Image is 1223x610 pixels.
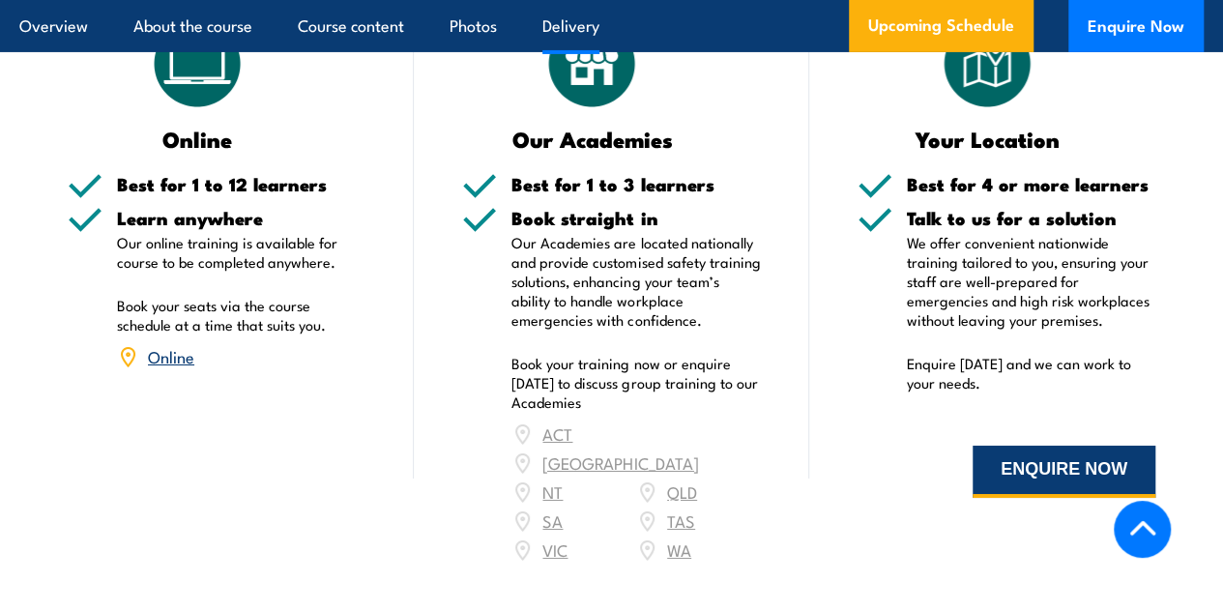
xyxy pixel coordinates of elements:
[148,344,194,367] a: Online
[117,175,365,193] h5: Best for 1 to 12 learners
[68,128,327,150] h3: Online
[907,233,1155,330] p: We offer convenient nationwide training tailored to you, ensuring your staff are well-prepared fo...
[511,209,760,227] h5: Book straight in
[907,175,1155,193] h5: Best for 4 or more learners
[973,446,1155,498] button: ENQUIRE NOW
[858,128,1117,150] h3: Your Location
[511,233,760,330] p: Our Academies are located nationally and provide customised safety training solutions, enhancing ...
[511,354,760,412] p: Book your training now or enquire [DATE] to discuss group training to our Academies
[907,354,1155,392] p: Enquire [DATE] and we can work to your needs.
[462,128,721,150] h3: Our Academies
[117,233,365,272] p: Our online training is available for course to be completed anywhere.
[117,209,365,227] h5: Learn anywhere
[511,175,760,193] h5: Best for 1 to 3 learners
[117,296,365,334] p: Book your seats via the course schedule at a time that suits you.
[907,209,1155,227] h5: Talk to us for a solution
